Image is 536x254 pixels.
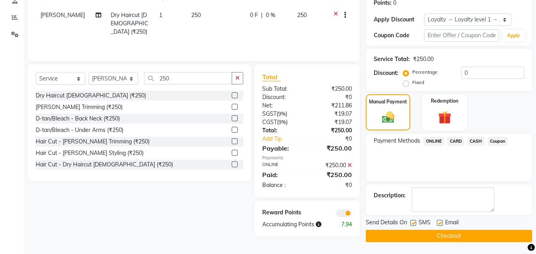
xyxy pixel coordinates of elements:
span: 1 [159,11,162,19]
span: ONLINE [423,137,444,146]
div: ( ) [256,118,307,126]
span: 0 F [250,11,258,19]
div: Paid: [256,170,307,180]
div: 7.94 [332,220,358,229]
div: Description: [374,191,405,200]
span: 0 % [266,11,275,19]
div: ONLINE [256,161,307,170]
div: ( ) [256,110,307,118]
span: | [261,11,263,19]
span: CGST [262,118,277,126]
div: Total: [256,126,307,135]
span: SMS [419,218,430,228]
div: Discount: [256,93,307,101]
div: Dry Haircut [DEMOGRAPHIC_DATA] (₹250) [36,92,146,100]
div: Accumulating Points [256,220,332,229]
div: D-tan/Bleach - Back Neck (₹250) [36,115,120,123]
div: Hair Cut - Dry Haircut [DEMOGRAPHIC_DATA] (₹250) [36,160,173,169]
div: ₹250.00 [307,85,358,93]
div: ₹19.07 [307,118,358,126]
label: Percentage [412,69,438,76]
div: Discount: [374,69,398,77]
div: Payable: [256,143,307,153]
div: Payments [262,155,352,161]
div: ₹0 [307,181,358,189]
span: CARD [447,137,464,146]
div: Net: [256,101,307,110]
span: Payment Methods [374,137,420,145]
div: ₹250.00 [307,126,358,135]
span: Send Details On [366,218,407,228]
input: Enter Offer / Coupon Code [424,29,499,42]
div: [PERSON_NAME] Trimming (₹250) [36,103,123,111]
div: Sub Total: [256,85,307,93]
div: ₹211.86 [307,101,358,110]
span: CASH [467,137,484,146]
div: ₹250.00 [307,161,358,170]
label: Manual Payment [369,98,407,105]
div: D-tan/Bleach - Under Arms (₹250) [36,126,123,134]
span: Coupon [488,137,508,146]
label: Fixed [412,79,424,86]
img: _cash.svg [378,110,398,124]
div: Coupon Code [374,31,424,40]
div: Reward Points [256,208,307,217]
span: 250 [297,11,307,19]
div: ₹250.00 [413,55,434,63]
span: SGST [262,110,277,117]
div: ₹250.00 [307,170,358,180]
img: _gift.svg [434,109,455,126]
div: ₹19.07 [307,110,358,118]
button: Checkout [366,230,532,242]
div: Balance : [256,181,307,189]
span: Email [445,218,459,228]
div: ₹0 [316,135,358,143]
span: 9% [279,119,286,125]
div: Apply Discount [374,15,424,24]
div: Hair Cut - [PERSON_NAME] Styling (₹250) [36,149,144,157]
span: Total [262,73,280,81]
button: Apply [502,30,525,42]
input: Search or Scan [144,72,232,84]
div: ₹250.00 [307,143,358,153]
div: Hair Cut - [PERSON_NAME] Trimming (₹250) [36,138,150,146]
span: 250 [191,11,201,19]
div: Service Total: [374,55,410,63]
label: Redemption [431,97,458,105]
span: Dry Haircut [DEMOGRAPHIC_DATA] (₹250) [111,11,148,35]
span: [PERSON_NAME] [40,11,85,19]
div: ₹0 [307,93,358,101]
span: 9% [278,111,286,117]
a: Add Tip [256,135,315,143]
